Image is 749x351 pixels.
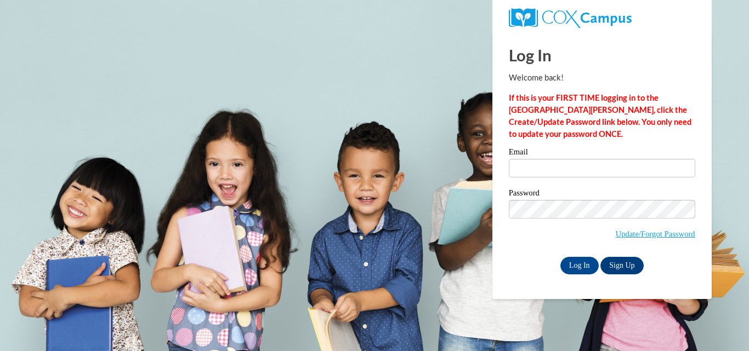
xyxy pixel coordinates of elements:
[600,257,643,274] a: Sign Up
[560,257,599,274] input: Log In
[509,148,695,159] label: Email
[509,8,695,28] a: COX Campus
[509,8,632,28] img: COX Campus
[616,229,695,238] a: Update/Forgot Password
[509,44,695,66] h1: Log In
[509,72,695,84] p: Welcome back!
[509,189,695,200] label: Password
[509,93,691,139] strong: If this is your FIRST TIME logging in to the [GEOGRAPHIC_DATA][PERSON_NAME], click the Create/Upd...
